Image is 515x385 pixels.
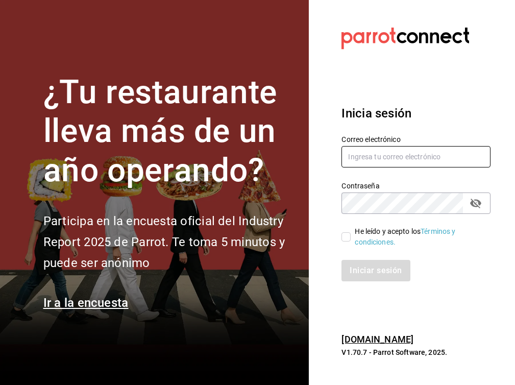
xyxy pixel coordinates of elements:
a: Términos y condiciones. [355,227,455,246]
div: He leído y acepto los [355,226,482,248]
a: [DOMAIN_NAME] [341,334,413,345]
p: V1.70.7 - Parrot Software, 2025. [341,347,491,357]
h3: Inicia sesión [341,104,491,123]
h1: ¿Tu restaurante lleva más de un año operando? [43,73,297,190]
h2: Participa en la encuesta oficial del Industry Report 2025 de Parrot. Te toma 5 minutos y puede se... [43,211,297,273]
input: Ingresa tu correo electrónico [341,146,491,167]
label: Correo electrónico [341,135,491,142]
button: passwordField [467,195,484,212]
label: Contraseña [341,182,491,189]
a: Ir a la encuesta [43,296,129,310]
